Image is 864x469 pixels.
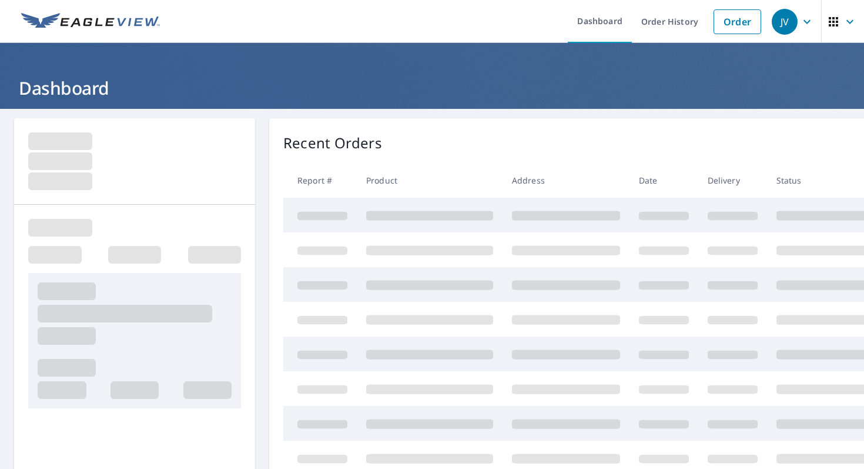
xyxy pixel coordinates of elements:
img: EV Logo [21,13,160,31]
th: Delivery [698,163,767,198]
div: JV [772,9,798,35]
th: Product [357,163,503,198]
th: Date [629,163,698,198]
a: Order [714,9,761,34]
th: Report # [283,163,357,198]
h1: Dashboard [14,76,850,100]
th: Address [503,163,629,198]
p: Recent Orders [283,132,382,154]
